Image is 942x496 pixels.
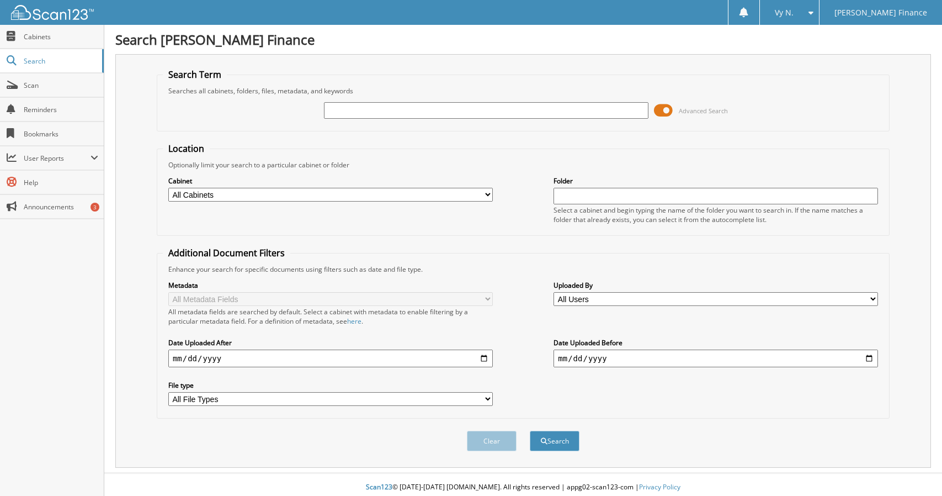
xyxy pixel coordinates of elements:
div: Optionally limit your search to a particular cabinet or folder [163,160,884,170]
span: [PERSON_NAME] Finance [834,9,927,16]
div: All metadata fields are searched by default. Select a cabinet with metadata to enable filtering b... [168,307,493,326]
span: Scan [24,81,98,90]
label: Date Uploaded Before [554,338,878,347]
button: Clear [467,431,517,451]
span: Advanced Search [679,107,728,115]
legend: Location [163,143,210,155]
span: User Reports [24,154,91,163]
label: Cabinet [168,176,493,186]
label: File type [168,381,493,390]
span: Scan123 [366,482,392,492]
label: Date Uploaded After [168,338,493,347]
h1: Search [PERSON_NAME] Finance [115,30,931,49]
a: here [347,316,361,326]
legend: Additional Document Filters [163,247,290,259]
legend: Search Term [163,68,227,81]
div: Select a cabinet and begin typing the name of the folder you want to search in. If the name match... [554,205,878,224]
div: 3 [91,203,99,212]
button: Search [530,431,579,451]
span: Search [24,56,97,66]
span: Cabinets [24,32,98,41]
span: Bookmarks [24,129,98,139]
input: start [168,350,493,367]
span: Announcements [24,202,98,212]
a: Privacy Policy [639,482,680,492]
label: Uploaded By [554,281,878,290]
div: Searches all cabinets, folders, files, metadata, and keywords [163,86,884,96]
label: Folder [554,176,878,186]
img: scan123-logo-white.svg [11,5,94,20]
label: Metadata [168,281,493,290]
input: end [554,350,878,367]
span: Vy N. [775,9,794,16]
span: Help [24,178,98,187]
div: Enhance your search for specific documents using filters such as date and file type. [163,265,884,274]
span: Reminders [24,105,98,114]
